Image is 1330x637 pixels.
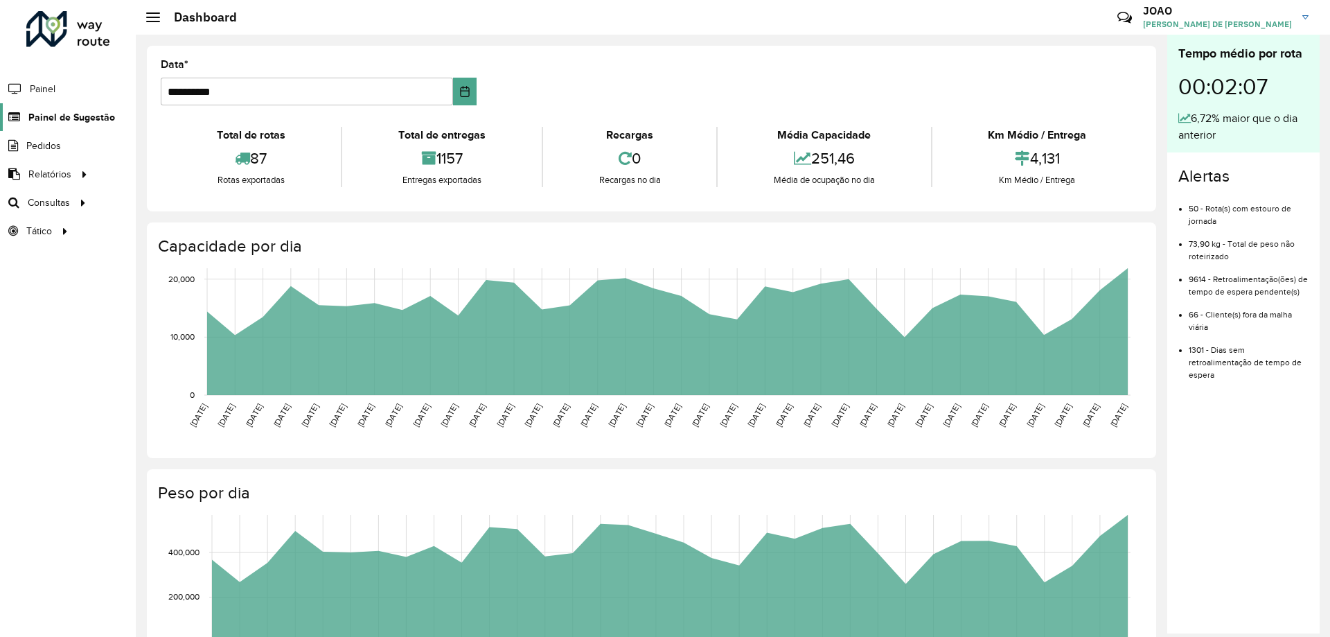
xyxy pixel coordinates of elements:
div: Recargas no dia [547,173,713,187]
div: Total de entregas [346,127,538,143]
h2: Dashboard [160,10,237,25]
text: [DATE] [885,402,905,428]
div: 87 [164,143,337,173]
span: Painel de Sugestão [28,110,115,125]
div: 6,72% maior que o dia anterior [1178,110,1309,143]
text: [DATE] [801,402,822,428]
div: Média Capacidade [721,127,927,143]
text: [DATE] [858,402,878,428]
text: 20,000 [168,274,195,283]
text: [DATE] [439,402,459,428]
text: [DATE] [1025,402,1045,428]
span: Tático [26,224,52,238]
text: [DATE] [467,402,487,428]
button: Choose Date [453,78,477,105]
div: 00:02:07 [1178,63,1309,110]
div: Km Médio / Entrega [936,127,1139,143]
span: [PERSON_NAME] DE [PERSON_NAME] [1143,18,1292,30]
text: [DATE] [578,402,598,428]
text: [DATE] [188,402,209,428]
text: [DATE] [718,402,738,428]
text: [DATE] [1108,402,1128,428]
span: Consultas [28,195,70,210]
text: 0 [190,390,195,399]
span: Relatórios [28,167,71,182]
div: Rotas exportadas [164,173,337,187]
h3: JOAO [1143,4,1292,17]
text: [DATE] [830,402,850,428]
div: Total de rotas [164,127,337,143]
text: [DATE] [411,402,432,428]
span: Pedidos [26,139,61,153]
div: 4,131 [936,143,1139,173]
div: Tempo médio por rota [1178,44,1309,63]
text: 200,000 [168,593,199,602]
text: [DATE] [355,402,375,428]
text: [DATE] [690,402,710,428]
text: [DATE] [551,402,571,428]
text: 10,000 [170,332,195,341]
li: 66 - Cliente(s) fora da malha viária [1189,298,1309,333]
h4: Alertas [1178,166,1309,186]
span: Painel [30,82,55,96]
li: 50 - Rota(s) com estouro de jornada [1189,192,1309,227]
a: Contato Rápido [1110,3,1140,33]
div: Km Médio / Entrega [936,173,1139,187]
text: [DATE] [244,402,264,428]
li: 73,90 kg - Total de peso não roteirizado [1189,227,1309,263]
li: 1301 - Dias sem retroalimentação de tempo de espera [1189,333,1309,381]
label: Data [161,56,188,73]
text: [DATE] [383,402,403,428]
li: 9614 - Retroalimentação(ões) de tempo de espera pendente(s) [1189,263,1309,298]
text: [DATE] [635,402,655,428]
text: [DATE] [941,402,961,428]
div: 1157 [346,143,538,173]
h4: Peso por dia [158,483,1142,503]
div: Recargas [547,127,713,143]
text: [DATE] [914,402,934,428]
div: 0 [547,143,713,173]
text: [DATE] [216,402,236,428]
text: [DATE] [328,402,348,428]
text: [DATE] [746,402,766,428]
text: 400,000 [168,548,199,557]
div: Média de ocupação no dia [721,173,927,187]
text: [DATE] [495,402,515,428]
text: [DATE] [774,402,794,428]
text: [DATE] [607,402,627,428]
text: [DATE] [1053,402,1073,428]
text: [DATE] [662,402,682,428]
text: [DATE] [523,402,543,428]
text: [DATE] [272,402,292,428]
text: [DATE] [300,402,320,428]
div: 251,46 [721,143,927,173]
text: [DATE] [1081,402,1101,428]
text: [DATE] [969,402,989,428]
div: Entregas exportadas [346,173,538,187]
text: [DATE] [997,402,1017,428]
h4: Capacidade por dia [158,236,1142,256]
